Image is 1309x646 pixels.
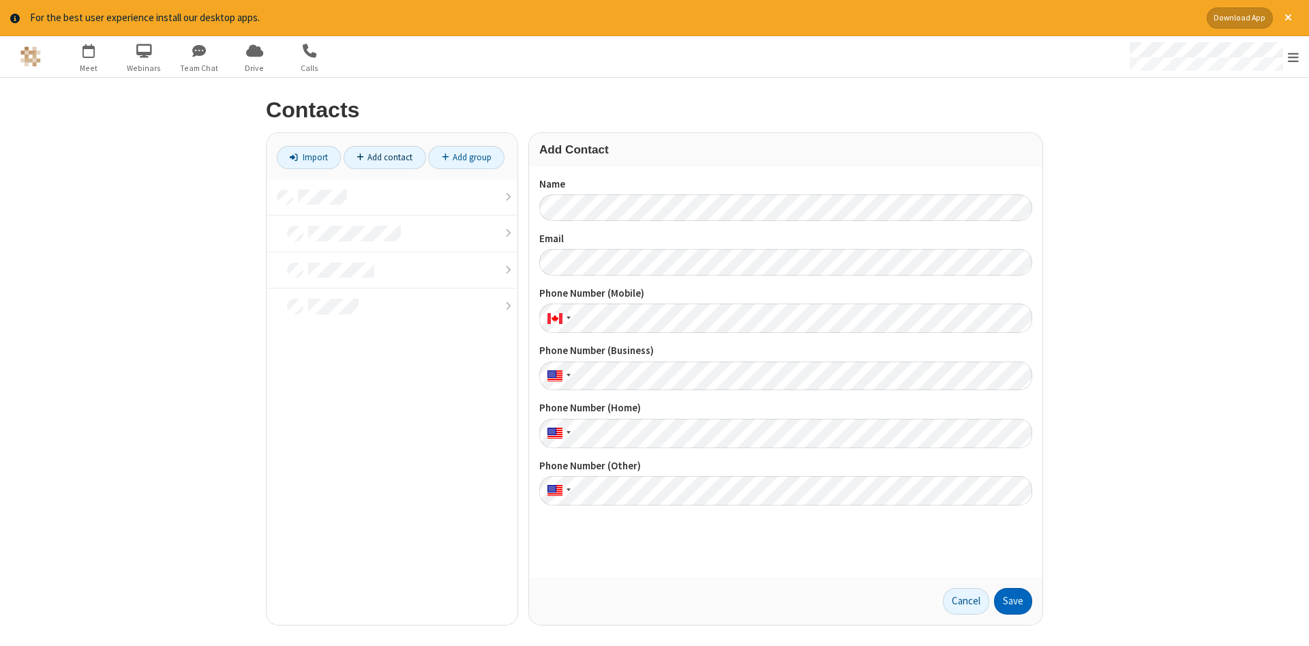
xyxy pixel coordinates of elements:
[539,286,1032,302] label: Phone Number (Mobile)
[539,400,1032,416] label: Phone Number (Home)
[539,143,1032,156] h3: Add Contact
[539,476,575,505] div: United States: + 1
[994,588,1032,615] button: Save
[539,177,1032,192] label: Name
[266,98,1043,122] h2: Contacts
[63,62,115,74] span: Meet
[1278,8,1299,29] button: Close alert
[1207,8,1273,29] button: Download App
[5,36,56,77] button: Logo
[1117,36,1309,77] div: Open menu
[229,62,280,74] span: Drive
[539,231,1032,247] label: Email
[539,419,575,448] div: United States: + 1
[943,588,989,615] a: Cancel
[20,46,41,67] img: QA Selenium DO NOT DELETE OR CHANGE
[174,62,225,74] span: Team Chat
[119,62,170,74] span: Webinars
[277,146,341,169] a: Import
[344,146,426,169] a: Add contact
[539,343,1032,359] label: Phone Number (Business)
[539,458,1032,474] label: Phone Number (Other)
[428,146,505,169] a: Add group
[30,10,1197,26] div: For the best user experience install our desktop apps.
[284,62,335,74] span: Calls
[539,362,575,391] div: United States: + 1
[539,304,575,333] div: Canada: + 1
